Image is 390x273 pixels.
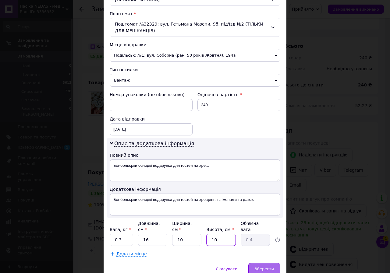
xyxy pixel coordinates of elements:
div: Поштомат №32329: вул. Гетьмана Мазепи, 9б, під'їзд №2 (ТІЛЬКИ ДЛЯ МЕШКАНЦІВ) [110,18,280,37]
textarea: Бонбоньєрки солодкі подарунки для гостей на хрещення з іменами та датою [110,194,280,215]
div: Поштомат [110,11,280,17]
label: Ширина, см [172,221,192,232]
span: Опис та додаткова інформація [114,141,194,147]
label: Вага, кг [110,227,131,232]
span: Скасувати [216,267,237,271]
label: Висота, см [206,227,234,232]
div: Оціночна вартість [197,92,280,98]
span: Зберегти [255,267,274,271]
textarea: Бонбоньєрки солодкі подарунки для гостей на хре... [110,159,280,181]
span: Подільськ: №1: вул. Соборна (ран. 50 років Жовтня), 194а [110,49,280,62]
div: Об'ємна вага [241,220,270,233]
label: Довжина, см [138,221,160,232]
span: Вантаж [110,74,280,87]
span: Місце відправки [110,42,147,47]
span: Додати місце [116,251,147,257]
div: Повний опис [110,152,280,158]
div: Номер упаковки (не обов'язково) [110,92,193,98]
div: Дата відправки [110,116,193,122]
span: Тип посилки [110,67,138,72]
div: Додаткова інформація [110,186,280,192]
